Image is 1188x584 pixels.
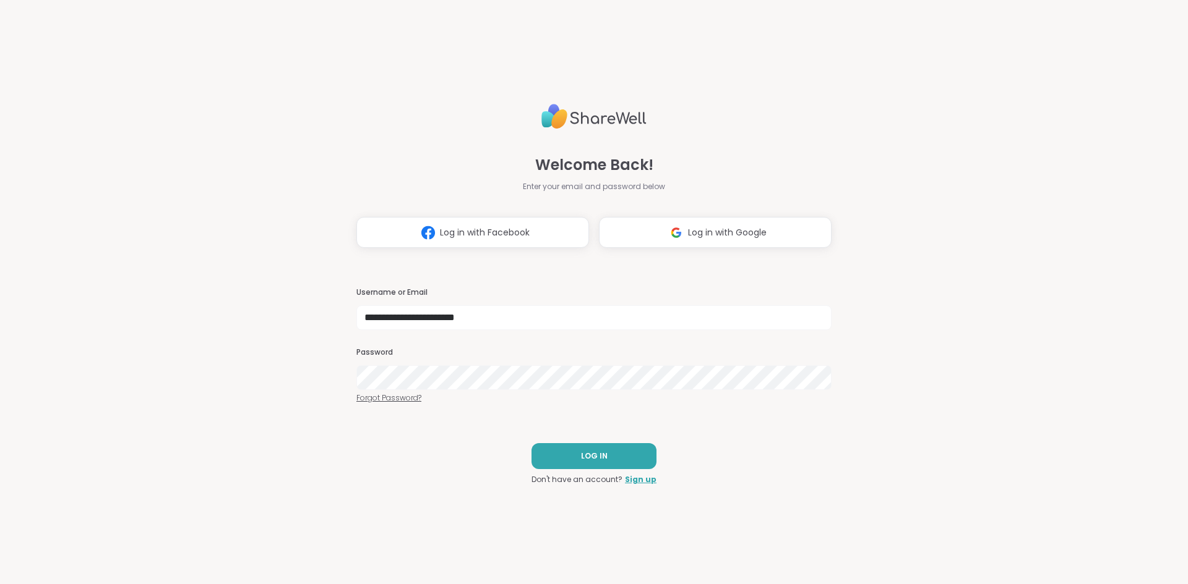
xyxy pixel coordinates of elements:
h3: Username or Email [356,287,832,298]
span: Don't have an account? [532,474,622,485]
img: ShareWell Logomark [416,221,440,244]
button: Log in with Facebook [356,217,589,248]
a: Sign up [625,474,656,485]
button: Log in with Google [599,217,832,248]
span: Welcome Back! [535,154,653,176]
span: Log in with Facebook [440,226,530,239]
button: LOG IN [532,443,656,469]
span: Log in with Google [688,226,767,239]
span: LOG IN [581,451,608,462]
a: Forgot Password? [356,392,832,404]
h3: Password [356,347,832,358]
img: ShareWell Logomark [665,221,688,244]
span: Enter your email and password below [523,181,665,192]
img: ShareWell Logo [541,99,647,134]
